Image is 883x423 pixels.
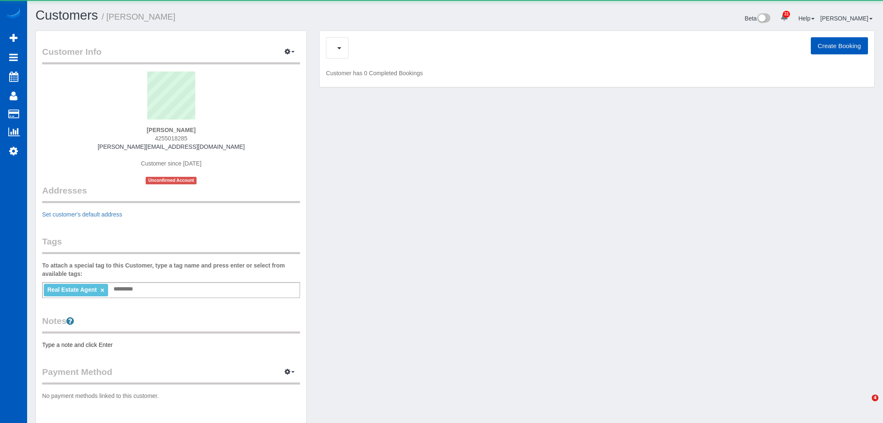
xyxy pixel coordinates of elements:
small: / [PERSON_NAME] [102,12,176,21]
legend: Tags [42,235,300,254]
span: 31 [783,11,790,18]
span: Customer since [DATE] [141,160,202,167]
img: Automaid Logo [5,8,22,20]
a: Customers [35,8,98,23]
pre: Type a note and click Enter [42,341,300,349]
span: 4255018285 [155,135,187,142]
a: × [101,287,104,294]
legend: Customer Info [42,46,300,64]
span: 4 [872,395,878,401]
iframe: Intercom live chat [855,395,875,415]
a: Beta [745,15,771,22]
strong: [PERSON_NAME] [146,127,195,133]
p: Customer has 0 Completed Bookings [326,69,868,77]
label: To attach a special tag to this Customer, type a tag name and press enter or select from availabl... [42,261,300,278]
a: Help [798,15,815,22]
p: No payment methods linked to this customer. [42,392,300,400]
img: New interface [757,13,770,24]
legend: Notes [42,315,300,334]
button: Create Booking [811,37,868,55]
a: [PERSON_NAME][EMAIL_ADDRESS][DOMAIN_NAME] [98,143,245,150]
legend: Payment Method [42,366,300,385]
span: Unconfirmed Account [146,177,197,184]
a: Set customer's default address [42,211,122,218]
a: 31 [776,8,792,27]
a: [PERSON_NAME] [820,15,873,22]
span: Real Estate Agent [47,286,97,293]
